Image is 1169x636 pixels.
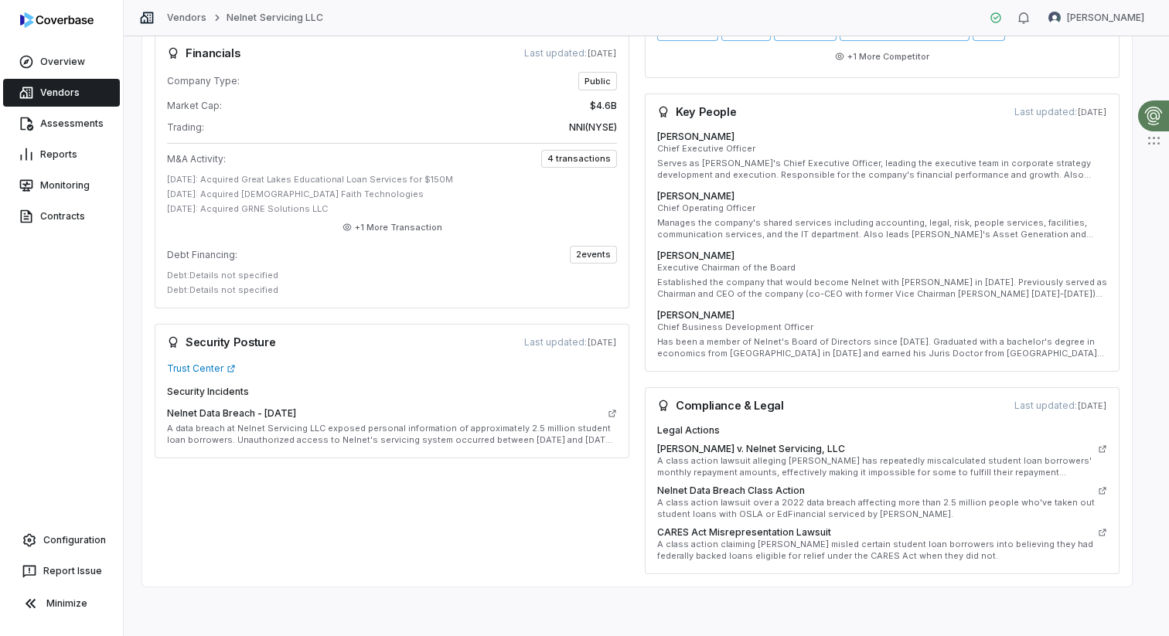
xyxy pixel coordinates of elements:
[167,249,237,261] span: Debt Financing:
[3,79,120,107] a: Vendors
[524,336,617,349] span: Last updated:
[657,131,734,143] h4: [PERSON_NAME]
[657,497,1107,520] p: A class action lawsuit over a 2022 data breach affecting more than 2.5 million people who've take...
[657,106,736,118] h3: Key People
[1067,12,1144,24] span: [PERSON_NAME]
[167,336,275,349] h3: Security Posture
[167,362,236,375] a: Trust Center
[6,588,117,619] button: Minimize
[3,172,120,199] a: Monitoring
[578,72,617,90] span: Public
[657,336,1107,359] p: Has been a member of Nelnet's Board of Directors since [DATE]. Graduated with a bachelor's degree...
[6,557,117,585] button: Report Issue
[338,213,447,241] button: +1 More Transaction
[657,400,783,412] h3: Compliance & Legal
[569,121,617,134] span: NNI ( NYSE )
[167,189,617,200] div: [DATE]: Acquired [DEMOGRAPHIC_DATA] Faith Technologies
[657,190,734,202] h4: [PERSON_NAME]
[3,110,120,138] a: Assessments
[167,174,617,185] div: [DATE]: Acquired Great Lakes Educational Loan Services for $150M
[3,48,120,76] a: Overview
[167,75,240,87] span: Company Type:
[830,43,934,70] button: +1 More Competitor
[167,423,617,446] p: A data breach at Nelnet Servicing LLC exposed personal information of approximately 2.5 million s...
[657,485,805,497] h5: Nelnet Data Breach Class Action
[167,270,617,281] div: Debt : Details not specified
[657,277,1107,300] p: Established the company that would become Nelnet with [PERSON_NAME] in [DATE]. Previously served ...
[167,153,226,165] span: M&A Activity:
[1048,12,1061,24] img: Brian Ball avatar
[167,407,296,420] h5: Nelnet Data Breach - [DATE]
[167,12,206,24] a: Vendors
[657,321,1107,333] p: Chief Business Development Officer
[587,48,617,59] span: [DATE]
[657,526,831,539] h5: CARES Act Misrepresentation Lawsuit
[1039,6,1154,29] button: Brian Ball avatar[PERSON_NAME]
[1014,400,1107,412] span: Last updated:
[587,337,617,348] span: [DATE]
[657,143,1107,155] p: Chief Executive Officer
[657,309,734,321] h4: [PERSON_NAME]
[657,158,1107,181] p: Serves as [PERSON_NAME]'s Chief Executive Officer, leading the executive team in corporate strate...
[167,386,617,398] h4: Security Incidents
[657,424,1107,437] h4: Legal Actions
[167,203,617,215] div: [DATE]: Acquired GRNE Solutions LLC
[590,100,617,112] span: $4.6B
[20,12,94,28] img: logo-D7KZi-bG.svg
[570,246,617,264] span: 2 events
[524,47,617,60] span: Last updated:
[657,202,1107,214] p: Chief Operating Officer
[3,141,120,168] a: Reports
[167,284,617,296] div: Debt : Details not specified
[227,12,323,24] a: Nelnet Servicing LLC
[1077,107,1107,117] span: [DATE]
[167,47,240,60] h3: Financials
[657,443,845,455] h5: [PERSON_NAME] v. Nelnet Servicing, LLC
[1077,400,1107,411] span: [DATE]
[541,150,617,168] span: 4 transactions
[657,217,1107,240] p: Manages the company's shared services including accounting, legal, risk, people services, facilit...
[1014,106,1107,118] span: Last updated:
[657,539,1107,562] p: A class action claiming [PERSON_NAME] misled certain student loan borrowers into believing they h...
[6,526,117,554] a: Configuration
[657,250,734,262] h4: [PERSON_NAME]
[657,455,1107,478] p: A class action lawsuit alleging [PERSON_NAME] has repeatedly miscalculated student loan borrowers...
[657,262,1107,274] p: Executive Chairman of the Board
[3,202,120,230] a: Contracts
[167,100,222,112] span: Market Cap:
[167,121,204,134] span: Trading:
